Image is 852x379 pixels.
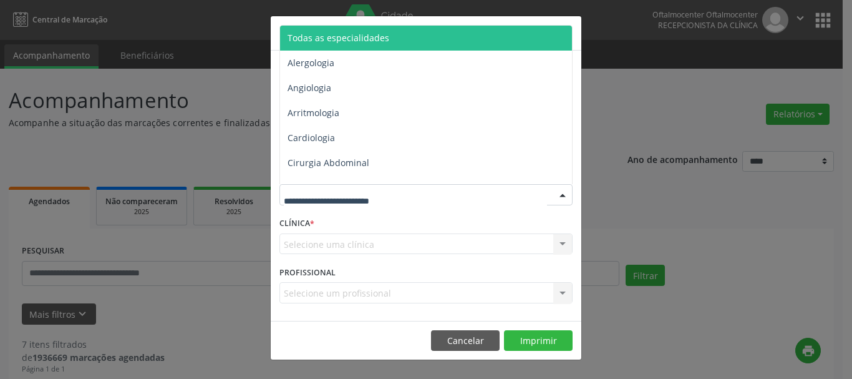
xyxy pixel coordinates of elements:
button: Imprimir [504,330,573,352]
h5: Relatório de agendamentos [279,25,422,41]
span: Cirurgia Bariatrica [288,182,364,194]
span: Cirurgia Abdominal [288,157,369,169]
span: Cardiologia [288,132,335,144]
button: Cancelar [431,330,500,352]
span: Angiologia [288,82,331,94]
button: Close [556,16,581,47]
label: PROFISSIONAL [279,263,336,282]
label: CLÍNICA [279,214,314,234]
span: Arritmologia [288,107,339,119]
span: Alergologia [288,57,334,69]
span: Todas as especialidades [288,32,389,44]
